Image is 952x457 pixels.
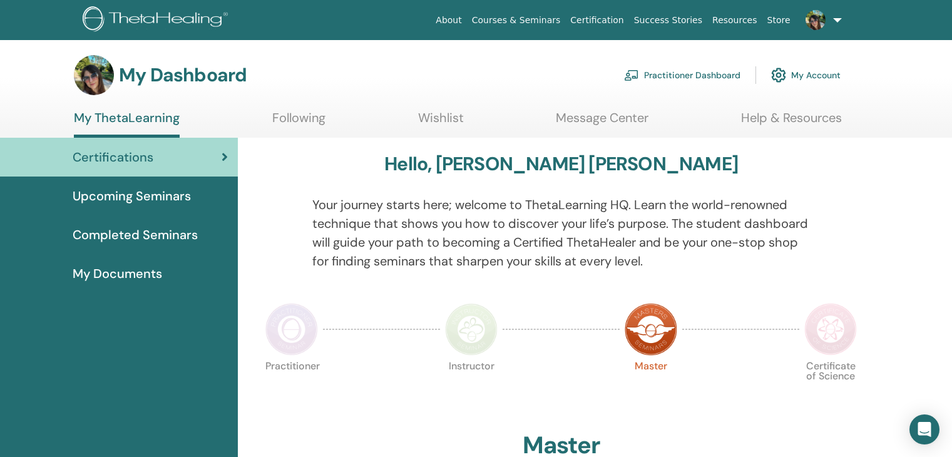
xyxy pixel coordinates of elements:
img: default.jpg [806,10,826,30]
img: Practitioner [265,303,318,356]
a: Message Center [556,110,648,135]
a: Success Stories [629,9,707,32]
img: Certificate of Science [804,303,857,356]
span: Completed Seminars [73,225,198,244]
span: Certifications [73,148,153,167]
a: Certification [565,9,628,32]
img: Instructor [445,303,498,356]
div: Open Intercom Messenger [909,414,939,444]
a: Practitioner Dashboard [624,61,740,89]
img: cog.svg [771,64,786,86]
p: Master [625,361,677,414]
p: Your journey starts here; welcome to ThetaLearning HQ. Learn the world-renowned technique that sh... [312,195,811,270]
a: Store [762,9,796,32]
a: Resources [707,9,762,32]
p: Certificate of Science [804,361,857,414]
img: Master [625,303,677,356]
img: logo.png [83,6,232,34]
a: My Account [771,61,841,89]
h3: Hello, [PERSON_NAME] [PERSON_NAME] [384,153,738,175]
span: My Documents [73,264,162,283]
img: default.jpg [74,55,114,95]
a: Courses & Seminars [467,9,566,32]
span: Upcoming Seminars [73,187,191,205]
a: About [431,9,466,32]
a: My ThetaLearning [74,110,180,138]
p: Practitioner [265,361,318,414]
a: Wishlist [418,110,464,135]
p: Instructor [445,361,498,414]
a: Following [272,110,325,135]
a: Help & Resources [741,110,842,135]
img: chalkboard-teacher.svg [624,69,639,81]
h3: My Dashboard [119,64,247,86]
